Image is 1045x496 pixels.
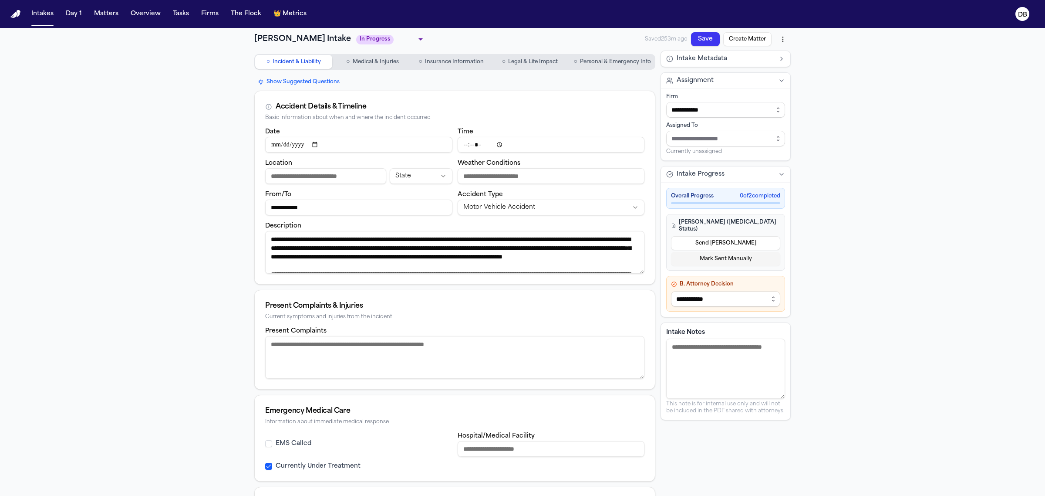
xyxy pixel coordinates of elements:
button: Save [691,32,720,46]
label: Present Complaints [265,328,327,334]
button: crownMetrics [270,6,310,22]
button: Assignment [661,73,790,88]
p: This note is for internal use only and will not be included in the PDF shared with attorneys. [666,401,785,414]
button: Firms [198,6,222,22]
span: Incident & Liability [273,58,321,65]
img: Finch Logo [10,10,21,18]
button: Intake Metadata [661,51,790,67]
span: Assignment [677,76,714,85]
span: ○ [574,58,577,66]
h4: B. Attorney Decision [671,281,780,288]
h1: [PERSON_NAME] Intake [254,33,351,45]
input: Select firm [666,102,785,118]
text: DB [1018,12,1027,18]
textarea: Present complaints [265,336,644,379]
span: Metrics [283,10,307,18]
button: Go to Personal & Emergency Info [570,55,654,69]
button: Incident state [390,168,452,184]
span: crown [273,10,281,18]
button: Tasks [169,6,192,22]
input: Hospital or medical facility [458,441,645,457]
span: Overall Progress [671,193,714,200]
textarea: Incident description [265,231,644,274]
input: Weather conditions [458,168,645,184]
a: Home [10,10,21,18]
div: Information about immediate medical response [265,419,644,425]
button: Day 1 [62,6,85,22]
button: Mark Sent Manually [671,252,780,266]
label: Time [458,129,473,135]
label: Intake Notes [666,328,785,337]
div: Emergency Medical Care [265,406,644,416]
h4: [PERSON_NAME] ([MEDICAL_DATA] Status) [671,219,780,233]
label: Date [265,129,280,135]
label: Accident Type [458,191,503,198]
span: In Progress [356,35,394,44]
label: From/To [265,191,291,198]
div: Assigned To [666,122,785,129]
label: Currently Under Treatment [276,462,361,471]
button: The Flock [227,6,265,22]
div: Current symptoms and injuries from the incident [265,314,644,320]
label: EMS Called [276,439,311,448]
span: ○ [418,58,422,66]
span: ○ [346,58,350,66]
button: Go to Legal & Life Impact [492,55,569,69]
button: Create Matter [723,32,772,46]
button: Go to Medical & Injuries [334,55,411,69]
button: Overview [127,6,164,22]
label: Location [265,160,292,166]
div: Update intake status [356,33,426,45]
label: Weather Conditions [458,160,520,166]
label: Hospital/Medical Facility [458,433,535,439]
span: 0 of 2 completed [740,193,780,200]
span: Intake Progress [677,170,725,179]
span: Medical & Injuries [353,58,399,65]
div: Basic information about when and where the incident occurred [265,115,644,121]
textarea: Intake notes [666,339,785,399]
span: Currently unassigned [666,148,722,155]
button: Show Suggested Questions [254,77,343,87]
span: Legal & Life Impact [508,58,558,65]
span: Intake Metadata [677,54,727,63]
span: Saved 253m ago [645,36,688,43]
input: From/To destination [265,200,452,215]
button: Intake Progress [661,166,790,182]
div: Present Complaints & Injuries [265,301,644,311]
input: Incident location [265,168,386,184]
button: Intakes [28,6,57,22]
span: Insurance Information [425,58,484,65]
span: ○ [266,58,270,66]
span: ○ [502,58,506,66]
button: Matters [91,6,122,22]
input: Incident date [265,137,452,153]
button: Go to Incident & Liability [255,55,332,69]
button: Go to Insurance Information [413,55,490,69]
button: Send [PERSON_NAME] [671,236,780,250]
span: Personal & Emergency Info [580,58,651,65]
button: More actions [775,31,791,47]
label: Description [265,223,301,229]
input: Assign to staff member [666,131,785,146]
div: Firm [666,93,785,100]
input: Incident time [458,137,645,153]
div: Accident Details & Timeline [276,102,366,112]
